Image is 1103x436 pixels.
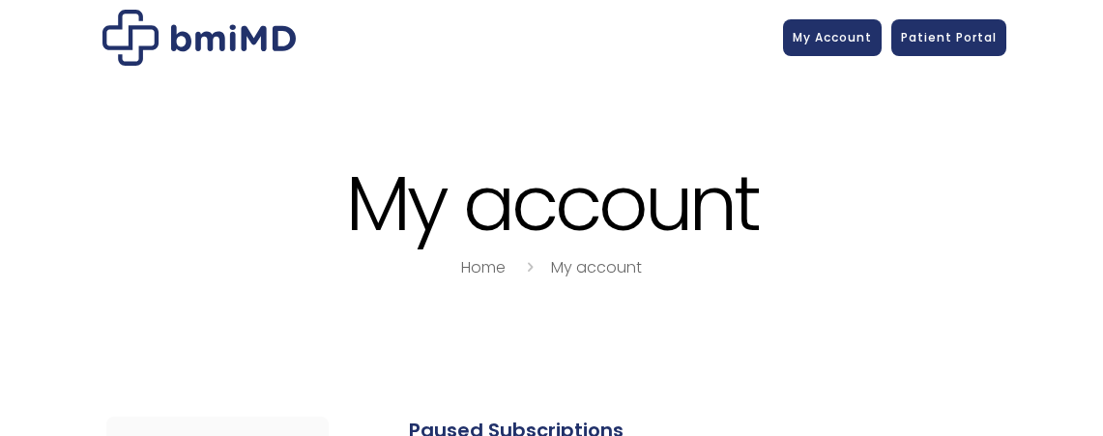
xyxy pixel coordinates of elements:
[102,10,296,66] img: My account
[519,256,540,278] i: breadcrumbs separator
[551,256,642,278] a: My account
[793,29,872,45] span: My Account
[98,162,1006,245] h1: My account
[783,19,882,56] a: My Account
[461,256,506,278] a: Home
[901,29,997,45] span: Patient Portal
[891,19,1006,56] a: Patient Portal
